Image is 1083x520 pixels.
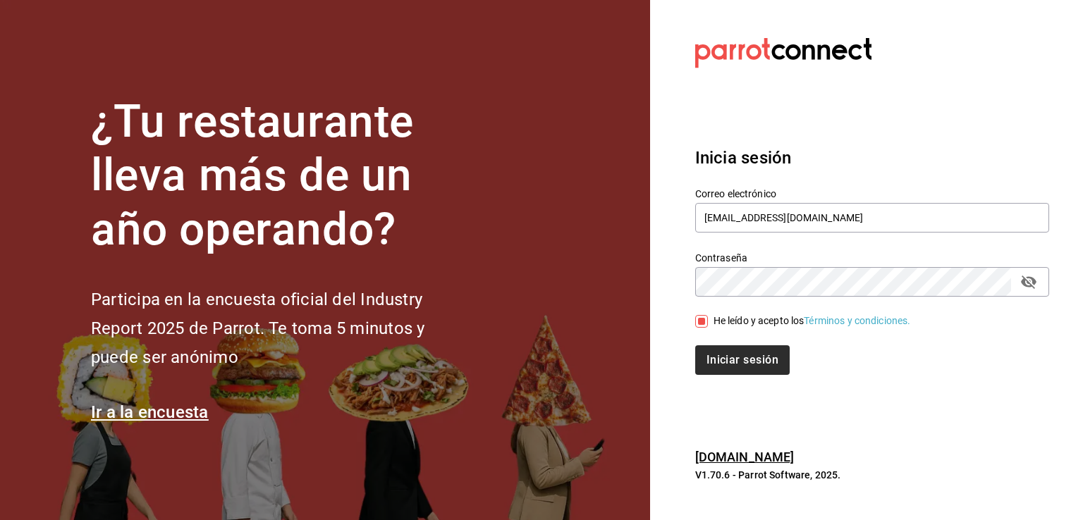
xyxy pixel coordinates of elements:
[1017,270,1041,294] button: passwordField
[695,188,1049,198] label: Correo electrónico
[714,314,911,328] div: He leído y acepto los
[804,315,910,326] a: Términos y condiciones.
[91,285,472,371] h2: Participa en la encuesta oficial del Industry Report 2025 de Parrot. Te toma 5 minutos y puede se...
[91,402,209,422] a: Ir a la encuesta
[695,450,795,464] a: [DOMAIN_NAME]
[695,252,1049,262] label: Contraseña
[695,145,1049,171] h3: Inicia sesión
[695,345,790,375] button: Iniciar sesión
[695,468,1049,482] p: V1.70.6 - Parrot Software, 2025.
[695,203,1049,233] input: Ingresa tu correo electrónico
[91,95,472,257] h1: ¿Tu restaurante lleva más de un año operando?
